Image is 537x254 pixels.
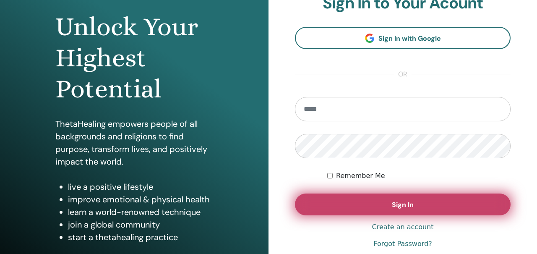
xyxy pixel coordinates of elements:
label: Remember Me [336,171,385,181]
li: start a thetahealing practice [68,231,214,244]
a: Forgot Password? [373,239,432,249]
span: Sign In with Google [378,34,441,43]
li: improve emotional & physical health [68,193,214,206]
span: Sign In [392,200,414,209]
li: join a global community [68,218,214,231]
div: Keep me authenticated indefinitely or until I manually logout [327,171,511,181]
span: or [394,69,412,79]
a: Sign In with Google [295,27,511,49]
li: learn a world-renowned technique [68,206,214,218]
a: Create an account [372,222,433,232]
button: Sign In [295,194,511,215]
h1: Unlock Your Highest Potential [55,11,214,105]
p: ThetaHealing empowers people of all backgrounds and religions to find purpose, transform lives, a... [55,118,214,168]
li: live a positive lifestyle [68,181,214,193]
